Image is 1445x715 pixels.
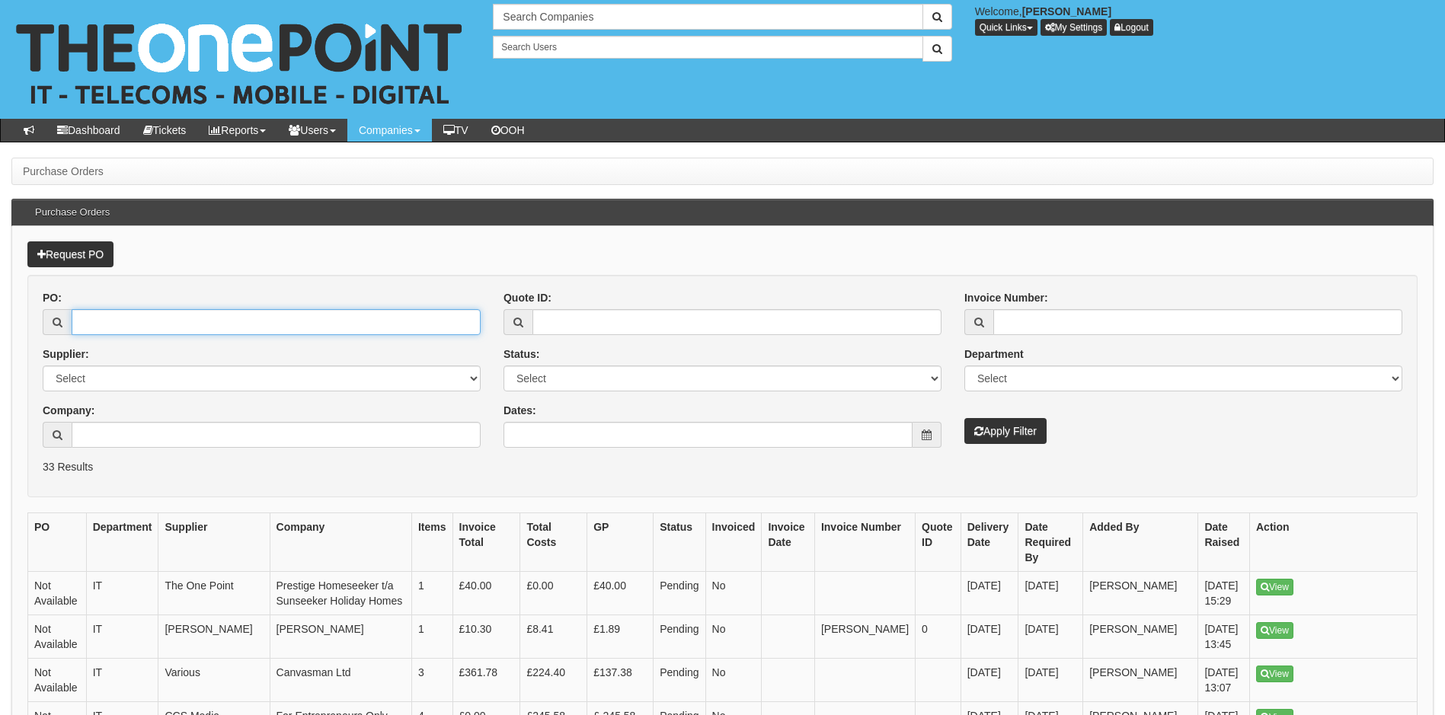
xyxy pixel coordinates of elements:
[270,615,411,659] td: [PERSON_NAME]
[964,4,1445,36] div: Welcome,
[43,346,89,362] label: Supplier:
[1198,659,1250,702] td: [DATE] 13:07
[1018,572,1083,615] td: [DATE]
[43,459,1402,474] p: 33 Results
[1083,572,1198,615] td: [PERSON_NAME]
[1250,513,1418,572] th: Action
[1083,513,1198,572] th: Added By
[270,513,411,572] th: Company
[132,119,198,142] a: Tickets
[520,659,587,702] td: £224.40
[654,572,705,615] td: Pending
[504,290,551,305] label: Quote ID:
[411,572,452,615] td: 1
[43,403,94,418] label: Company:
[1256,666,1293,682] a: View
[504,403,536,418] label: Dates:
[28,572,87,615] td: Not Available
[46,119,132,142] a: Dashboard
[814,615,915,659] td: [PERSON_NAME]
[587,513,654,572] th: GP
[1018,615,1083,659] td: [DATE]
[975,19,1037,36] button: Quick Links
[1110,19,1153,36] a: Logout
[452,615,520,659] td: £10.30
[1083,659,1198,702] td: [PERSON_NAME]
[961,659,1018,702] td: [DATE]
[158,513,270,572] th: Supplier
[587,615,654,659] td: £1.89
[23,164,104,179] li: Purchase Orders
[270,572,411,615] td: Prestige Homeseeker t/a Sunseeker Holiday Homes
[43,290,62,305] label: PO:
[520,615,587,659] td: £8.41
[452,659,520,702] td: £361.78
[1198,615,1250,659] td: [DATE] 13:45
[411,659,452,702] td: 3
[347,119,432,142] a: Companies
[961,513,1018,572] th: Delivery Date
[28,615,87,659] td: Not Available
[762,513,815,572] th: Invoice Date
[1022,5,1111,18] b: [PERSON_NAME]
[1256,579,1293,595] a: View
[1018,513,1083,572] th: Date Required By
[814,513,915,572] th: Invoice Number
[654,615,705,659] td: Pending
[86,572,158,615] td: IT
[197,119,277,142] a: Reports
[705,572,762,615] td: No
[520,513,587,572] th: Total Costs
[961,572,1018,615] td: [DATE]
[916,513,961,572] th: Quote ID
[28,659,87,702] td: Not Available
[86,659,158,702] td: IT
[705,659,762,702] td: No
[493,36,922,59] input: Search Users
[520,572,587,615] td: £0.00
[1041,19,1108,36] a: My Settings
[432,119,480,142] a: TV
[916,615,961,659] td: 0
[654,513,705,572] th: Status
[411,513,452,572] th: Items
[411,615,452,659] td: 1
[27,241,113,267] a: Request PO
[158,572,270,615] td: The One Point
[452,513,520,572] th: Invoice Total
[1083,615,1198,659] td: [PERSON_NAME]
[1256,622,1293,639] a: View
[705,513,762,572] th: Invoiced
[493,4,922,30] input: Search Companies
[964,418,1047,444] button: Apply Filter
[587,659,654,702] td: £137.38
[654,659,705,702] td: Pending
[1018,659,1083,702] td: [DATE]
[587,572,654,615] td: £40.00
[86,513,158,572] th: Department
[452,572,520,615] td: £40.00
[964,290,1048,305] label: Invoice Number:
[504,346,539,362] label: Status:
[270,659,411,702] td: Canvasman Ltd
[964,346,1024,362] label: Department
[158,615,270,659] td: [PERSON_NAME]
[158,659,270,702] td: Various
[86,615,158,659] td: IT
[1198,513,1250,572] th: Date Raised
[705,615,762,659] td: No
[27,199,117,225] h3: Purchase Orders
[480,119,536,142] a: OOH
[961,615,1018,659] td: [DATE]
[277,119,347,142] a: Users
[1198,572,1250,615] td: [DATE] 15:29
[28,513,87,572] th: PO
